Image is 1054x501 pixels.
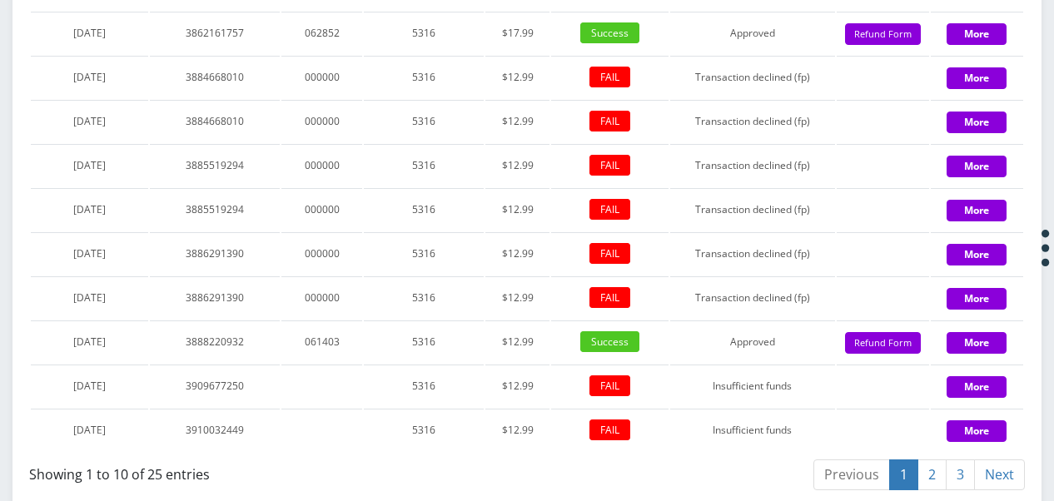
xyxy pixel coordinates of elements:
[281,100,362,142] td: 000000
[889,459,918,490] a: 1
[364,188,484,231] td: 5316
[589,155,630,176] span: FAIL
[485,56,549,98] td: $12.99
[150,232,280,275] td: 3886291390
[364,12,484,54] td: 5316
[670,12,835,54] td: Approved
[947,23,1007,45] button: More
[589,243,630,264] span: FAIL
[589,375,630,396] span: FAIL
[589,67,630,87] span: FAIL
[813,459,890,490] a: Previous
[670,100,835,142] td: Transaction declined (fp)
[947,376,1007,398] button: More
[150,188,280,231] td: 3885519294
[670,56,835,98] td: Transaction declined (fp)
[974,459,1025,490] a: Next
[73,26,106,40] span: [DATE]
[485,232,549,275] td: $12.99
[281,144,362,186] td: 000000
[150,409,280,451] td: 3910032449
[73,423,106,437] span: [DATE]
[364,56,484,98] td: 5316
[364,365,484,407] td: 5316
[73,379,106,393] span: [DATE]
[589,419,630,440] span: FAIL
[580,22,639,43] span: Success
[589,111,630,131] span: FAIL
[281,188,362,231] td: 000000
[670,188,835,231] td: Transaction declined (fp)
[917,459,947,490] a: 2
[947,244,1007,265] button: More
[670,144,835,186] td: Transaction declined (fp)
[485,144,549,186] td: $12.99
[150,56,280,98] td: 3884668010
[845,23,921,46] button: Refund Form
[947,112,1007,133] button: More
[281,56,362,98] td: 000000
[364,144,484,186] td: 5316
[364,320,484,363] td: 5316
[150,100,280,142] td: 3884668010
[670,232,835,275] td: Transaction declined (fp)
[485,320,549,363] td: $12.99
[947,420,1007,442] button: More
[485,365,549,407] td: $12.99
[947,156,1007,177] button: More
[150,365,280,407] td: 3909677250
[150,320,280,363] td: 3888220932
[73,202,106,216] span: [DATE]
[281,320,362,363] td: 061403
[485,276,549,319] td: $12.99
[150,276,280,319] td: 3886291390
[946,459,975,490] a: 3
[670,365,835,407] td: Insufficient funds
[485,100,549,142] td: $12.99
[73,158,106,172] span: [DATE]
[947,332,1007,354] button: More
[485,409,549,451] td: $12.99
[589,199,630,220] span: FAIL
[485,12,549,54] td: $17.99
[589,287,630,308] span: FAIL
[150,144,280,186] td: 3885519294
[947,67,1007,89] button: More
[364,276,484,319] td: 5316
[364,409,484,451] td: 5316
[364,232,484,275] td: 5316
[947,288,1007,310] button: More
[580,331,639,352] span: Success
[485,188,549,231] td: $12.99
[281,276,362,319] td: 000000
[364,100,484,142] td: 5316
[670,409,835,451] td: Insufficient funds
[73,114,106,128] span: [DATE]
[281,12,362,54] td: 062852
[947,200,1007,221] button: More
[281,232,362,275] td: 000000
[29,458,515,484] div: Showing 1 to 10 of 25 entries
[73,70,106,84] span: [DATE]
[73,246,106,260] span: [DATE]
[845,332,921,355] button: Refund Form
[670,276,835,319] td: Transaction declined (fp)
[73,335,106,349] span: [DATE]
[150,12,280,54] td: 3862161757
[670,320,835,363] td: Approved
[73,290,106,305] span: [DATE]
